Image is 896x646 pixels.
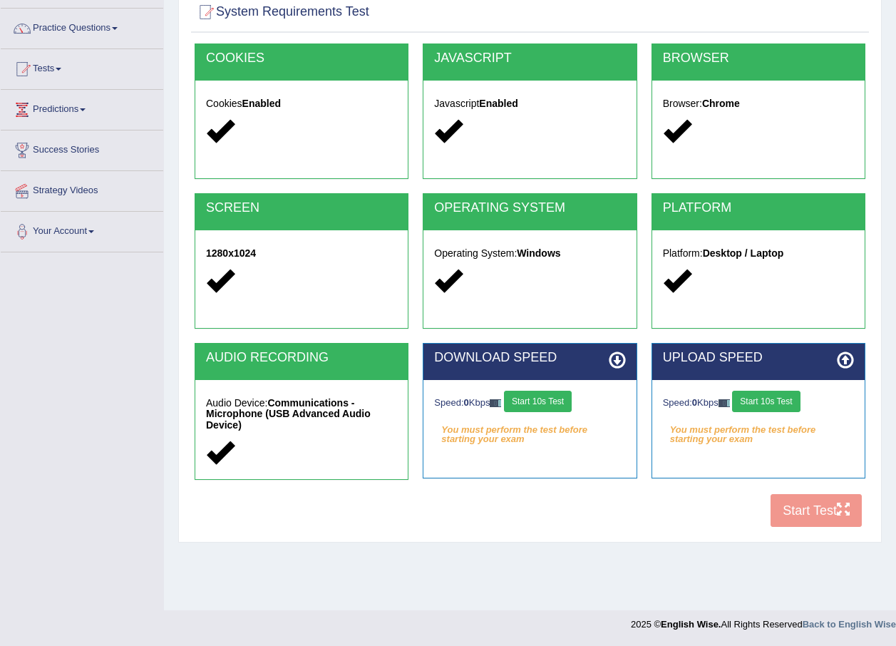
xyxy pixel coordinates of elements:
h2: BROWSER [663,51,854,66]
h2: PLATFORM [663,201,854,215]
a: Tests [1,49,163,85]
h2: UPLOAD SPEED [663,351,854,365]
h2: SCREEN [206,201,397,215]
a: Practice Questions [1,9,163,44]
h2: COOKIES [206,51,397,66]
a: Strategy Videos [1,171,163,207]
h2: OPERATING SYSTEM [434,201,625,215]
h5: Cookies [206,98,397,109]
h5: Platform: [663,248,854,259]
strong: Enabled [479,98,517,109]
strong: 0 [464,397,469,408]
h5: Javascript [434,98,625,109]
strong: Desktop / Laptop [703,247,784,259]
a: Predictions [1,90,163,125]
a: Your Account [1,212,163,247]
strong: Communications - Microphone (USB Advanced Audio Device) [206,397,371,431]
img: ajax-loader-fb-connection.gif [490,399,501,407]
em: You must perform the test before starting your exam [663,419,854,441]
h2: System Requirements Test [195,1,369,23]
div: 2025 © All Rights Reserved [631,610,896,631]
div: Speed: Kbps [434,391,625,416]
strong: Enabled [242,98,281,109]
strong: 0 [692,397,697,408]
a: Back to English Wise [803,619,896,630]
h2: AUDIO RECORDING [206,351,397,365]
em: You must perform the test before starting your exam [434,419,625,441]
h5: Browser: [663,98,854,109]
h2: DOWNLOAD SPEED [434,351,625,365]
strong: Windows [517,247,560,259]
strong: English Wise. [661,619,721,630]
strong: 1280x1024 [206,247,256,259]
h2: JAVASCRIPT [434,51,625,66]
div: Speed: Kbps [663,391,854,416]
h5: Operating System: [434,248,625,259]
strong: Chrome [702,98,740,109]
a: Success Stories [1,130,163,166]
h5: Audio Device: [206,398,397,431]
img: ajax-loader-fb-connection.gif [719,399,730,407]
button: Start 10s Test [504,391,572,412]
button: Start 10s Test [732,391,800,412]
